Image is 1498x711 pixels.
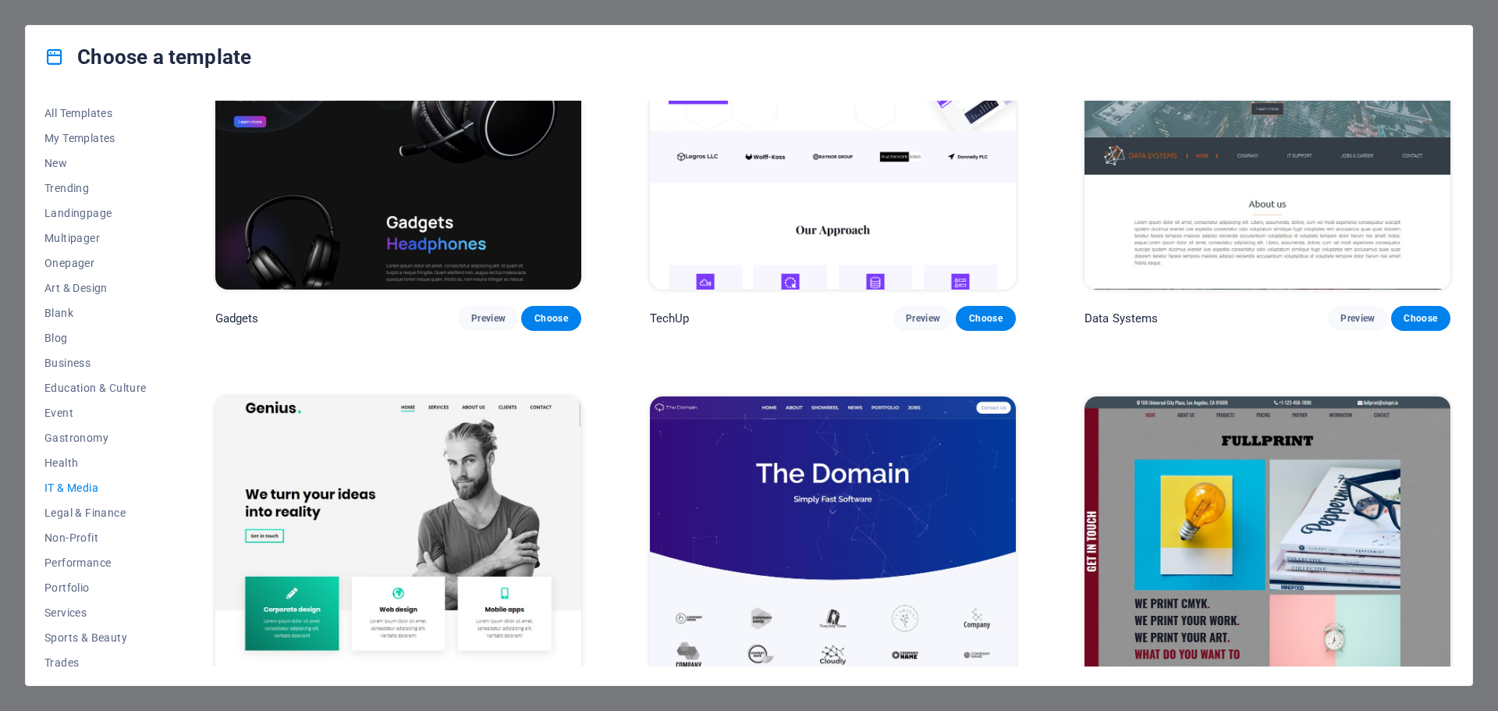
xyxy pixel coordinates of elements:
[44,500,147,525] button: Legal & Finance
[44,507,147,519] span: Legal & Finance
[44,207,147,219] span: Landingpage
[906,312,940,325] span: Preview
[44,450,147,475] button: Health
[1328,306,1387,331] button: Preview
[44,300,147,325] button: Blank
[44,556,147,569] span: Performance
[44,282,147,294] span: Art & Design
[1404,312,1438,325] span: Choose
[471,312,506,325] span: Preview
[44,525,147,550] button: Non-Profit
[44,126,147,151] button: My Templates
[44,400,147,425] button: Event
[44,550,147,575] button: Performance
[956,306,1015,331] button: Choose
[44,650,147,675] button: Trades
[44,482,147,494] span: IT & Media
[968,312,1003,325] span: Choose
[44,600,147,625] button: Services
[44,44,251,69] h4: Choose a template
[893,306,953,331] button: Preview
[215,311,259,326] p: Gadgets
[650,311,690,326] p: TechUp
[44,257,147,269] span: Onepager
[534,312,568,325] span: Choose
[44,375,147,400] button: Education & Culture
[44,432,147,444] span: Gastronomy
[1084,311,1159,326] p: Data Systems
[44,276,147,300] button: Art & Design
[44,407,147,419] span: Event
[44,425,147,450] button: Gastronomy
[44,475,147,500] button: IT & Media
[44,132,147,144] span: My Templates
[44,606,147,619] span: Services
[44,325,147,350] button: Blog
[44,357,147,369] span: Business
[44,232,147,244] span: Multipager
[44,251,147,276] button: Onepager
[44,382,147,394] span: Education & Culture
[44,176,147,201] button: Trending
[44,157,147,169] span: New
[44,625,147,650] button: Sports & Beauty
[44,226,147,251] button: Multipager
[44,531,147,544] span: Non-Profit
[44,581,147,594] span: Portfolio
[44,201,147,226] button: Landingpage
[44,631,147,644] span: Sports & Beauty
[44,151,147,176] button: New
[44,101,147,126] button: All Templates
[1391,306,1450,331] button: Choose
[44,575,147,600] button: Portfolio
[44,182,147,194] span: Trending
[459,306,518,331] button: Preview
[521,306,580,331] button: Choose
[1340,312,1375,325] span: Preview
[44,457,147,469] span: Health
[44,656,147,669] span: Trades
[44,332,147,344] span: Blog
[44,307,147,319] span: Blank
[44,107,147,119] span: All Templates
[44,350,147,375] button: Business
